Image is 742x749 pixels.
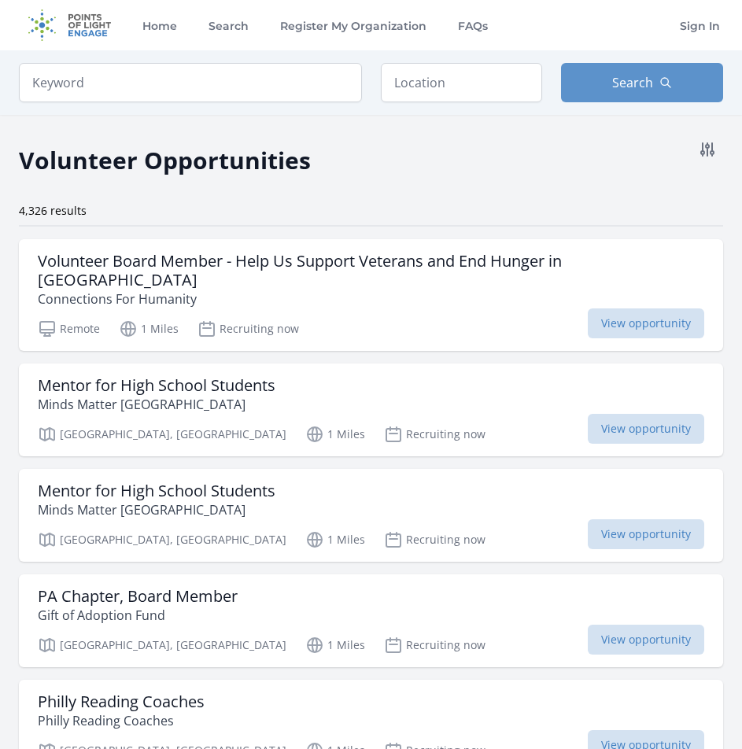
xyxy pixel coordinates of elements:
input: Location [381,63,543,102]
a: Volunteer Board Member - Help Us Support Veterans and End Hunger in [GEOGRAPHIC_DATA] Connections... [19,239,723,351]
p: [GEOGRAPHIC_DATA], [GEOGRAPHIC_DATA] [38,530,286,549]
h3: Volunteer Board Member - Help Us Support Veterans and End Hunger in [GEOGRAPHIC_DATA] [38,252,704,290]
p: Connections For Humanity [38,290,704,308]
p: [GEOGRAPHIC_DATA], [GEOGRAPHIC_DATA] [38,425,286,444]
p: Recruiting now [384,530,485,549]
p: Minds Matter [GEOGRAPHIC_DATA] [38,500,275,519]
h3: PA Chapter, Board Member [38,587,238,606]
h3: Mentor for High School Students [38,376,275,395]
span: 4,326 results [19,203,87,218]
p: Recruiting now [384,425,485,444]
p: Recruiting now [197,319,299,338]
span: Search [612,73,653,92]
span: View opportunity [588,414,704,444]
p: Gift of Adoption Fund [38,606,238,625]
h2: Volunteer Opportunities [19,142,311,178]
span: View opportunity [588,308,704,338]
button: Search [561,63,723,102]
p: Philly Reading Coaches [38,711,205,730]
p: Minds Matter [GEOGRAPHIC_DATA] [38,395,275,414]
p: 1 Miles [305,425,365,444]
input: Keyword [19,63,362,102]
p: [GEOGRAPHIC_DATA], [GEOGRAPHIC_DATA] [38,636,286,655]
p: 1 Miles [305,636,365,655]
p: Recruiting now [384,636,485,655]
a: PA Chapter, Board Member Gift of Adoption Fund [GEOGRAPHIC_DATA], [GEOGRAPHIC_DATA] 1 Miles Recru... [19,574,723,667]
h3: Philly Reading Coaches [38,692,205,711]
h3: Mentor for High School Students [38,481,275,500]
a: Mentor for High School Students Minds Matter [GEOGRAPHIC_DATA] [GEOGRAPHIC_DATA], [GEOGRAPHIC_DAT... [19,363,723,456]
p: 1 Miles [305,530,365,549]
span: View opportunity [588,625,704,655]
a: Mentor for High School Students Minds Matter [GEOGRAPHIC_DATA] [GEOGRAPHIC_DATA], [GEOGRAPHIC_DAT... [19,469,723,562]
span: View opportunity [588,519,704,549]
p: Remote [38,319,100,338]
p: 1 Miles [119,319,179,338]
